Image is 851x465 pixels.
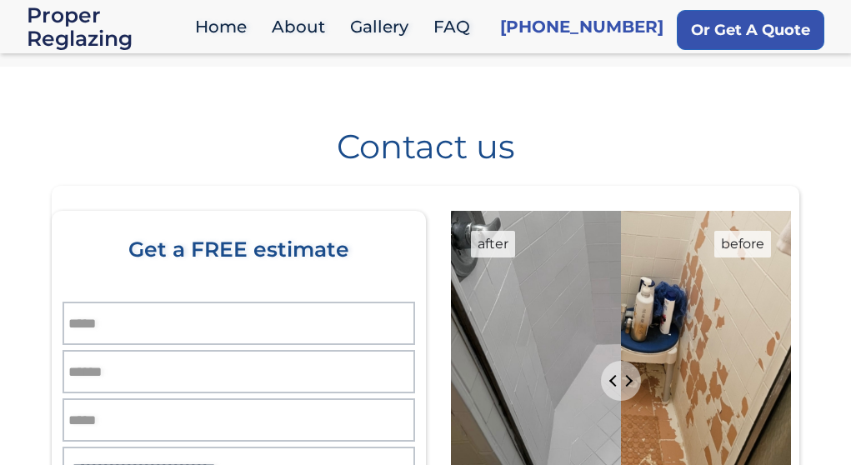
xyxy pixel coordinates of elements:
h1: Contact us [38,117,813,163]
a: About [263,9,342,45]
a: Home [187,9,263,45]
a: home [27,3,187,50]
a: [PHONE_NUMBER] [500,15,663,38]
a: Or Get A Quote [677,10,824,50]
a: FAQ [425,9,487,45]
div: Proper Reglazing [27,3,187,50]
a: Gallery [342,9,425,45]
div: Get a FREE estimate [68,237,409,307]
